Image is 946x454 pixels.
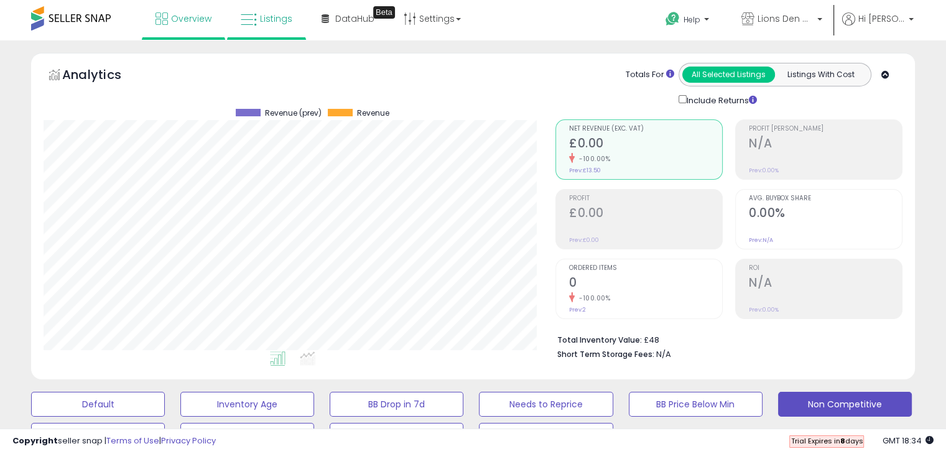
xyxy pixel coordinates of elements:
small: Prev: 2 [569,306,586,313]
a: Help [656,2,721,40]
button: Inventory Age [180,392,314,417]
button: Default [31,392,165,417]
div: Totals For [626,69,674,81]
b: 8 [840,436,845,446]
div: seller snap | | [12,435,216,447]
h2: N/A [749,276,902,292]
span: Ordered Items [569,265,722,272]
small: Prev: £13.50 [569,167,601,174]
span: Listings [260,12,292,25]
button: All Selected Listings [682,67,775,83]
span: Revenue (prev) [265,109,322,118]
small: Prev: 0.00% [749,167,779,174]
span: 2025-10-10 18:34 GMT [883,435,934,447]
div: Include Returns [669,93,772,107]
span: Avg. Buybox Share [749,195,902,202]
a: Terms of Use [106,435,159,447]
span: Help [684,14,700,25]
button: Selling @ Max [180,423,314,448]
span: Profit [569,195,722,202]
small: -100.00% [575,294,610,303]
button: Needs to Reprice [479,392,613,417]
span: DataHub [335,12,374,25]
strong: Copyright [12,435,58,447]
b: Short Term Storage Fees: [557,349,654,359]
span: Lions Den Distribution [758,12,814,25]
i: Get Help [665,11,680,27]
h2: N/A [749,136,902,153]
li: £48 [557,331,893,346]
a: Privacy Policy [161,435,216,447]
span: Revenue [357,109,389,118]
small: Prev: £0.00 [569,236,599,244]
span: ROI [749,265,902,272]
a: Hi [PERSON_NAME] [842,12,914,40]
button: Items Being Repriced [330,423,463,448]
div: Tooltip anchor [373,6,395,19]
button: Non Competitive [778,392,912,417]
h2: 0 [569,276,722,292]
h2: £0.00 [569,206,722,223]
h2: £0.00 [569,136,722,153]
span: N/A [656,348,671,360]
button: 30 Day Decrease [479,423,613,448]
b: Total Inventory Value: [557,335,642,345]
button: Listings With Cost [774,67,867,83]
span: Overview [171,12,211,25]
button: BB Drop in 7d [330,392,463,417]
small: -100.00% [575,154,610,164]
span: Hi [PERSON_NAME] [858,12,905,25]
small: Prev: 0.00% [749,306,779,313]
button: BB Price Below Min [629,392,763,417]
small: Prev: N/A [749,236,773,244]
h2: 0.00% [749,206,902,223]
h5: Analytics [62,66,146,86]
span: Net Revenue (Exc. VAT) [569,126,722,132]
button: Top Sellers [31,423,165,448]
span: Trial Expires in days [791,436,863,446]
span: Profit [PERSON_NAME] [749,126,902,132]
